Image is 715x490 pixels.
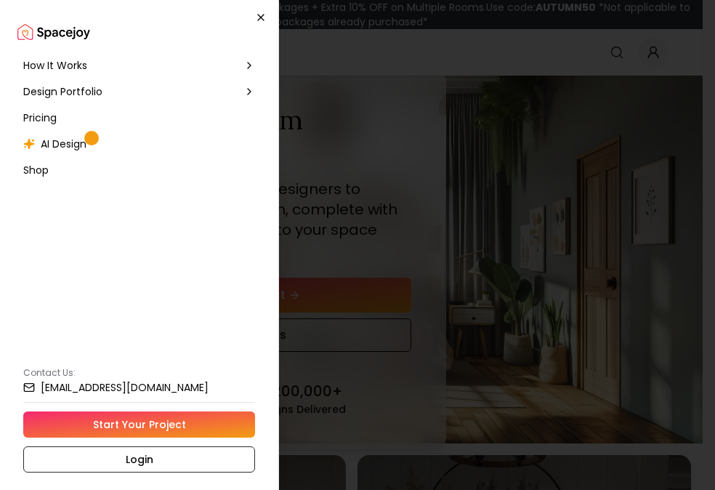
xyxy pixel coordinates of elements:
[17,17,90,47] a: Spacejoy
[23,382,255,393] a: [EMAIL_ADDRESS][DOMAIN_NAME]
[23,411,255,438] a: Start Your Project
[17,17,90,47] img: Spacejoy Logo
[23,446,255,473] a: Login
[41,382,209,393] small: [EMAIL_ADDRESS][DOMAIN_NAME]
[23,58,87,73] span: How It Works
[23,84,102,99] span: Design Portfolio
[23,367,255,379] p: Contact Us:
[41,137,86,151] span: AI Design
[23,111,57,125] span: Pricing
[23,163,49,177] span: Shop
